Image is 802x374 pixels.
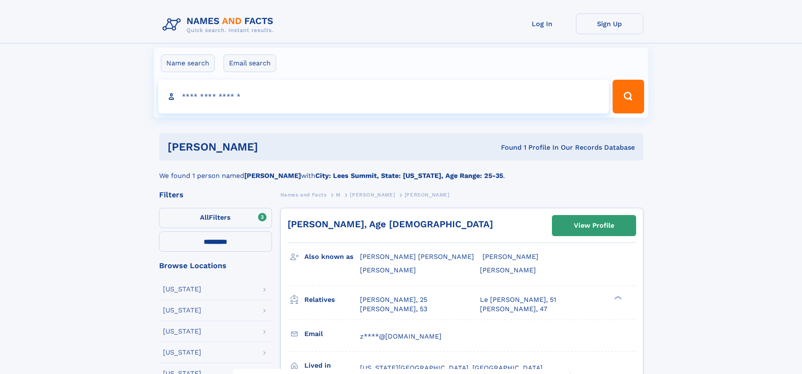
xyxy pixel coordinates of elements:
[224,54,276,72] label: Email search
[163,286,201,293] div: [US_STATE]
[280,189,327,200] a: Names and Facts
[158,80,609,113] input: search input
[574,216,614,235] div: View Profile
[159,191,272,199] div: Filters
[336,189,341,200] a: M
[315,172,503,180] b: City: Lees Summit, State: [US_STATE], Age Range: 25-35
[360,304,427,314] a: [PERSON_NAME], 53
[612,295,622,300] div: ❯
[159,161,643,181] div: We found 1 person named with .
[163,349,201,356] div: [US_STATE]
[576,13,643,34] a: Sign Up
[304,250,360,264] h3: Also known as
[379,143,635,152] div: Found 1 Profile In Our Records Database
[360,253,474,261] span: [PERSON_NAME] [PERSON_NAME]
[360,364,543,372] span: [US_STATE][GEOGRAPHIC_DATA], [GEOGRAPHIC_DATA]
[360,266,416,274] span: [PERSON_NAME]
[304,358,360,373] h3: Lived in
[480,266,536,274] span: [PERSON_NAME]
[482,253,538,261] span: [PERSON_NAME]
[159,13,280,36] img: Logo Names and Facts
[200,213,209,221] span: All
[613,80,644,113] button: Search Button
[552,215,636,236] a: View Profile
[168,142,380,152] h1: [PERSON_NAME]
[304,293,360,307] h3: Relatives
[360,295,427,304] a: [PERSON_NAME], 25
[161,54,215,72] label: Name search
[350,192,395,198] span: [PERSON_NAME]
[480,304,547,314] a: [PERSON_NAME], 47
[304,327,360,341] h3: Email
[336,192,341,198] span: M
[405,192,450,198] span: [PERSON_NAME]
[509,13,576,34] a: Log In
[350,189,395,200] a: [PERSON_NAME]
[159,262,272,269] div: Browse Locations
[163,307,201,314] div: [US_STATE]
[480,295,556,304] a: Le [PERSON_NAME], 51
[163,328,201,335] div: [US_STATE]
[159,208,272,228] label: Filters
[244,172,301,180] b: [PERSON_NAME]
[288,219,493,229] a: [PERSON_NAME], Age [DEMOGRAPHIC_DATA]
